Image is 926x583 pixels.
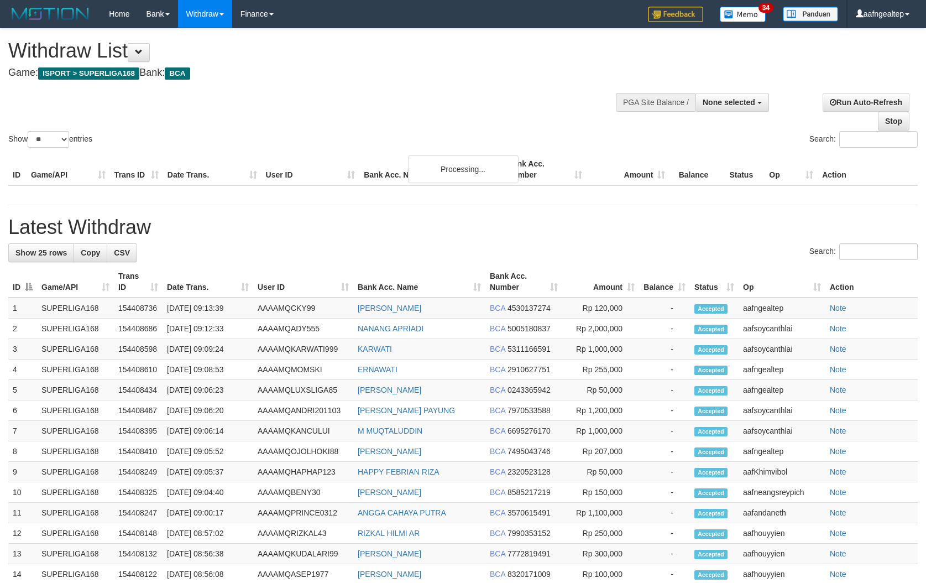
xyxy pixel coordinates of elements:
[114,298,163,319] td: 154408736
[739,360,825,380] td: aafngealtep
[253,503,353,523] td: AAAAMQPRINCE0312
[739,482,825,503] td: aafneangsreypich
[8,6,92,22] img: MOTION_logo.png
[253,339,353,360] td: AAAAMQKARWATI999
[253,400,353,421] td: AAAAMQANDRI201103
[8,462,37,482] td: 9
[114,400,163,421] td: 154408467
[508,508,551,517] span: Copy 3570615491 to clipboard
[163,360,253,380] td: [DATE] 09:08:53
[163,421,253,441] td: [DATE] 09:06:14
[739,523,825,544] td: aafhouyyien
[8,441,37,462] td: 8
[562,319,639,339] td: Rp 2,000,000
[163,503,253,523] td: [DATE] 09:00:17
[253,523,353,544] td: AAAAMQRIZKAL43
[562,421,639,441] td: Rp 1,000,000
[358,529,420,538] a: RIZKAL HILMI AR
[508,304,551,313] span: Copy 4530137274 to clipboard
[358,488,421,497] a: [PERSON_NAME]
[694,509,728,518] span: Accepted
[562,544,639,564] td: Rp 300,000
[739,462,825,482] td: aafKhimvibol
[163,400,253,421] td: [DATE] 09:06:20
[830,488,846,497] a: Note
[508,488,551,497] span: Copy 8585217219 to clipboard
[818,154,918,185] th: Action
[490,345,505,353] span: BCA
[562,482,639,503] td: Rp 150,000
[639,482,690,503] td: -
[358,324,423,333] a: NANANG APRIADI
[253,441,353,462] td: AAAAMQOJOLHOKI88
[8,154,27,185] th: ID
[8,319,37,339] td: 2
[783,7,838,22] img: panduan.png
[163,462,253,482] td: [DATE] 09:05:37
[358,345,392,353] a: KARWATI
[37,298,114,319] td: SUPERLIGA168
[694,386,728,395] span: Accepted
[38,67,139,80] span: ISPORT > SUPERLIGA168
[253,298,353,319] td: AAAAMQCKY99
[490,570,505,579] span: BCA
[358,467,440,476] a: HAPPY FEBRIAN RIZA
[694,427,728,436] span: Accepted
[639,266,690,298] th: Balance: activate to sort column ascending
[830,508,846,517] a: Note
[490,406,505,415] span: BCA
[639,360,690,380] td: -
[8,380,37,400] td: 5
[694,325,728,334] span: Accepted
[694,570,728,580] span: Accepted
[823,93,909,112] a: Run Auto-Refresh
[163,544,253,564] td: [DATE] 08:56:38
[739,319,825,339] td: aafsoycanthlai
[163,266,253,298] th: Date Trans.: activate to sort column ascending
[261,154,360,185] th: User ID
[739,503,825,523] td: aafandaneth
[830,467,846,476] a: Note
[694,345,728,355] span: Accepted
[639,462,690,482] td: -
[253,482,353,503] td: AAAAMQBENY30
[562,339,639,360] td: Rp 1,000,000
[639,523,690,544] td: -
[114,482,163,503] td: 154408325
[165,67,190,80] span: BCA
[639,441,690,462] td: -
[37,441,114,462] td: SUPERLIGA168
[562,360,639,380] td: Rp 255,000
[739,266,825,298] th: Op: activate to sort column ascending
[358,304,421,313] a: [PERSON_NAME]
[490,386,505,394] span: BCA
[562,503,639,523] td: Rp 1,100,000
[253,266,353,298] th: User ID: activate to sort column ascending
[81,248,100,257] span: Copy
[830,345,846,353] a: Note
[358,570,421,579] a: [PERSON_NAME]
[739,441,825,462] td: aafngealtep
[8,400,37,421] td: 6
[830,549,846,558] a: Note
[703,98,755,107] span: None selected
[508,467,551,476] span: Copy 2320523128 to clipboard
[8,360,37,380] td: 4
[8,544,37,564] td: 13
[163,319,253,339] td: [DATE] 09:12:33
[15,248,67,257] span: Show 25 rows
[8,523,37,544] td: 12
[508,447,551,456] span: Copy 7495043746 to clipboard
[8,266,37,298] th: ID: activate to sort column descending
[110,154,163,185] th: Trans ID
[114,421,163,441] td: 154408395
[562,380,639,400] td: Rp 50,000
[114,339,163,360] td: 154408598
[37,266,114,298] th: Game/API: activate to sort column ascending
[8,40,606,62] h1: Withdraw List
[490,324,505,333] span: BCA
[163,339,253,360] td: [DATE] 09:09:24
[8,298,37,319] td: 1
[8,421,37,441] td: 7
[725,154,765,185] th: Status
